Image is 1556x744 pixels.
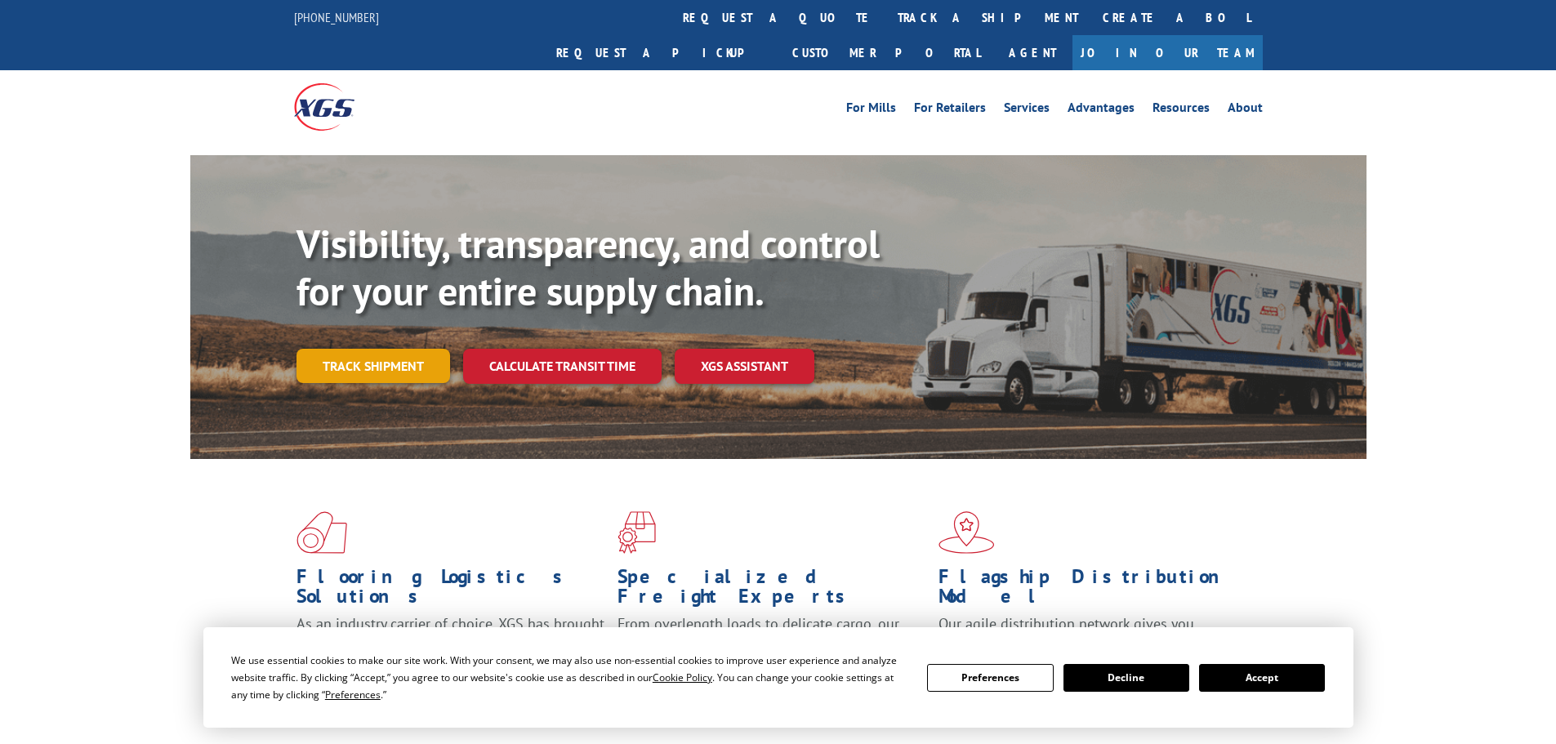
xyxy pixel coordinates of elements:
[653,670,712,684] span: Cookie Policy
[927,664,1053,692] button: Preferences
[914,101,986,119] a: For Retailers
[939,511,995,554] img: xgs-icon-flagship-distribution-model-red
[294,9,379,25] a: [PHONE_NUMBER]
[617,567,926,614] h1: Specialized Freight Experts
[992,35,1072,70] a: Agent
[846,101,896,119] a: For Mills
[1072,35,1263,70] a: Join Our Team
[675,349,814,384] a: XGS ASSISTANT
[296,567,605,614] h1: Flooring Logistics Solutions
[1004,101,1050,119] a: Services
[544,35,780,70] a: Request a pickup
[231,652,907,703] div: We use essential cookies to make our site work. With your consent, we may also use non-essential ...
[325,688,381,702] span: Preferences
[939,614,1239,653] span: Our agile distribution network gives you nationwide inventory management on demand.
[617,614,926,687] p: From overlength loads to delicate cargo, our experienced staff knows the best way to move your fr...
[296,614,604,672] span: As an industry carrier of choice, XGS has brought innovation and dedication to flooring logistics...
[296,511,347,554] img: xgs-icon-total-supply-chain-intelligence-red
[1153,101,1210,119] a: Resources
[1068,101,1135,119] a: Advantages
[617,511,656,554] img: xgs-icon-focused-on-flooring-red
[296,218,880,316] b: Visibility, transparency, and control for your entire supply chain.
[1063,664,1189,692] button: Decline
[939,567,1247,614] h1: Flagship Distribution Model
[296,349,450,383] a: Track shipment
[463,349,662,384] a: Calculate transit time
[203,627,1353,728] div: Cookie Consent Prompt
[1228,101,1263,119] a: About
[780,35,992,70] a: Customer Portal
[1199,664,1325,692] button: Accept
